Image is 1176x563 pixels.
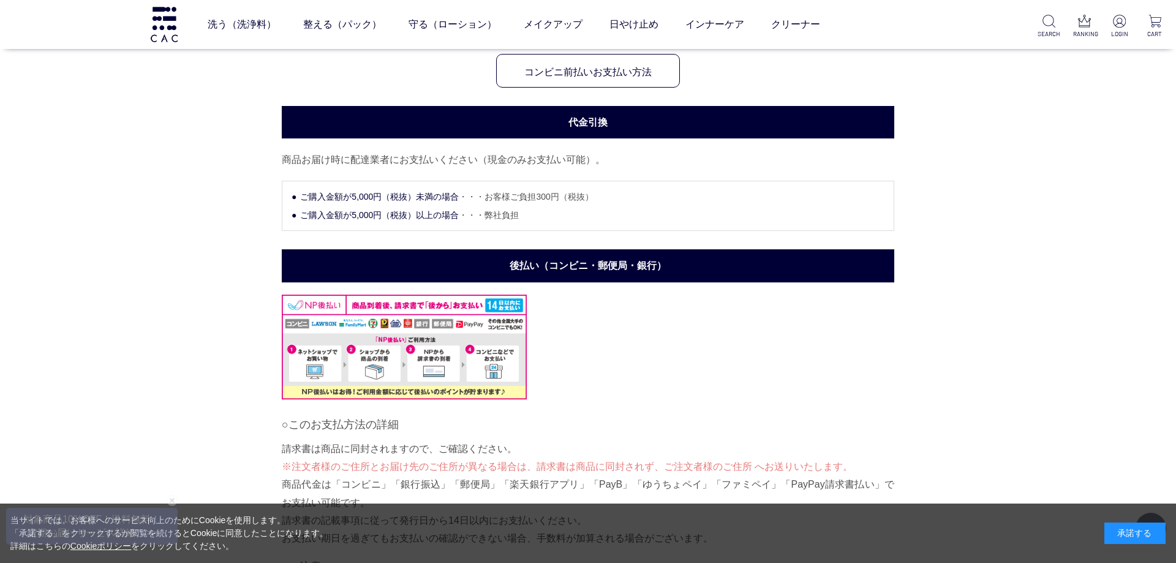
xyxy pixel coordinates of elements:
p: RANKING [1073,29,1096,39]
img: logo [149,7,179,42]
a: インナーケア [685,7,744,42]
h3: 後払い（コンビニ・郵便局・銀行） [282,249,894,282]
a: SEARCH [1038,15,1060,39]
a: 洗う（洗浄料） [208,7,276,42]
p: LOGIN [1108,29,1131,39]
a: コンビニ前払いお支払い方法 [496,54,680,88]
a: クリーナー [771,7,820,42]
li: ・・・お客様ご負担300円（税抜） [302,191,884,203]
div: ○このお支払方法の詳細 [282,418,894,433]
span: ご購入金額が5,000円（税抜）未満の場合 [300,192,459,202]
div: 承諾する [1104,523,1166,544]
p: CART [1144,29,1166,39]
a: 日やけ止め [609,7,658,42]
h3: 代金引換 [282,106,894,138]
span: ※注文者様のご住所とお届け先のご住所が異なる場合は、請求書は商品に同封されず、ご注文者様のご住所 へお送りいたします。 [282,461,853,472]
p: 商品お届け時に配達業者にお支払いください（現金のみお支払い可能）。 [282,151,894,168]
a: LOGIN [1108,15,1131,39]
a: CART [1144,15,1166,39]
span: ご購入金額が5,000円（税抜）以上の場合 [300,210,459,220]
a: 守る（ローション） [409,7,497,42]
a: RANKING [1073,15,1096,39]
div: 請求書は商品に同封されますので、ご確認ください。 商品代金は「コンビニ」「銀行振込」「郵便局」「楽天銀行アプリ」「PayB」「ゆうちょペイ」「ファミペイ」「PayPay請求書払い」でお支払い可能... [282,440,894,548]
a: メイクアップ [524,7,582,42]
a: 整える（パック） [303,7,382,42]
p: SEARCH [1038,29,1060,39]
img: NP後払いwiz [282,295,527,399]
li: ・・・弊社負担 [302,209,884,221]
